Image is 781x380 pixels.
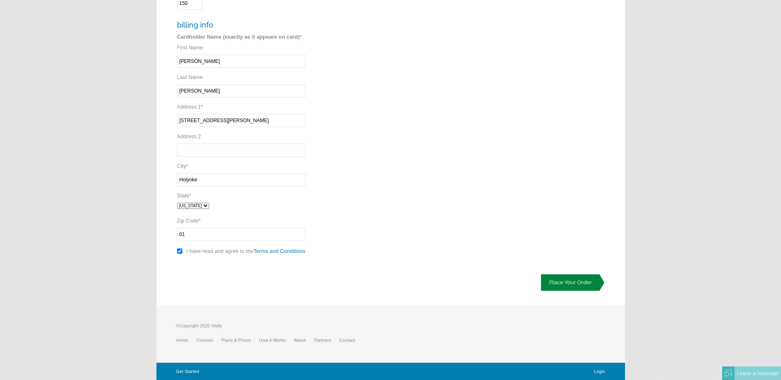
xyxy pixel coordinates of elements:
[594,369,605,374] a: Login
[176,322,364,334] p: ©
[180,323,222,328] span: Copyright 2025 Visify
[177,44,203,51] label: First Name
[177,74,203,80] label: Last Name
[294,338,314,343] a: About
[177,192,191,199] label: State
[221,338,259,343] a: Plans & Prices
[187,248,307,254] label: I have read and agree to the
[176,338,196,343] a: Home
[314,338,340,343] a: Partners
[177,104,203,110] label: Address 1
[725,370,732,377] img: Offline
[541,274,604,291] a: Place Your Order
[339,338,363,343] a: Contact
[734,366,781,380] div: Leave a message
[177,21,473,29] h3: billing info
[259,338,294,343] a: How it Works
[177,34,300,40] strong: Cardholder Name (exactly as it appears on card)
[177,163,188,169] label: City
[196,338,221,343] a: Courses
[177,218,201,224] label: Zip Code
[176,369,199,374] a: Get Started
[254,248,305,254] a: Terms and Conditions
[177,133,201,139] label: Address 2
